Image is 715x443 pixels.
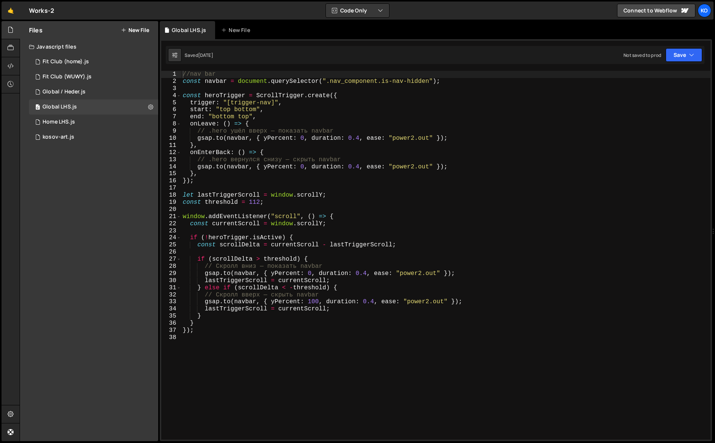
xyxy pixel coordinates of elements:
span: 0 [35,105,40,111]
a: 🤙 [2,2,20,20]
div: 22 [161,220,181,228]
div: 12 [161,149,181,156]
a: Ko [698,4,711,17]
button: Code Only [326,4,389,17]
div: 13 [161,156,181,163]
div: 29 [161,270,181,277]
div: 3 [161,85,181,92]
div: 6928/22909.js [29,130,158,145]
div: 6928/45086.js [29,99,158,115]
div: 4 [161,92,181,99]
div: 1 [161,71,181,78]
div: 26 [161,249,181,256]
div: 6928/45087.js [29,115,158,130]
div: 6928/27047.js [29,54,158,69]
div: 28 [161,263,181,270]
div: 38 [161,334,181,341]
div: 24 [161,234,181,241]
div: 19 [161,199,181,206]
div: 5 [161,99,181,107]
div: 11 [161,142,181,149]
div: 6 [161,106,181,113]
div: 15 [161,170,181,177]
div: 16 [161,177,181,185]
button: New File [121,27,149,33]
div: Fit Club (home).js [43,58,89,65]
div: 36 [161,320,181,327]
div: 21 [161,213,181,220]
div: 23 [161,228,181,235]
div: 37 [161,327,181,334]
div: 30 [161,277,181,284]
div: Global LHS.js [172,26,206,34]
div: 6928/31203.js [29,84,158,99]
div: 34 [161,306,181,313]
div: Global / Heder.js [43,89,86,95]
div: 31 [161,284,181,292]
div: 2 [161,78,181,85]
div: 8 [161,121,181,128]
div: Not saved to prod [623,52,661,58]
div: 6928/31842.js [29,69,158,84]
div: 33 [161,298,181,306]
div: 7 [161,113,181,121]
div: Javascript files [20,39,158,54]
div: Saved [185,52,213,58]
div: 35 [161,313,181,320]
div: Home LHS.js [43,119,75,125]
div: 27 [161,256,181,263]
div: [DATE] [198,52,213,58]
div: 18 [161,192,181,199]
h2: Files [29,26,43,34]
a: Connect to Webflow [617,4,695,17]
div: 17 [161,185,181,192]
div: 32 [161,292,181,299]
div: Works-2 [29,6,54,15]
div: 9 [161,128,181,135]
div: 10 [161,135,181,142]
div: 25 [161,241,181,249]
div: 14 [161,163,181,171]
div: kosov-art.js [43,134,74,141]
div: New File [221,26,253,34]
div: 20 [161,206,181,213]
div: Global LHS.js [43,104,77,110]
button: Save [666,48,702,62]
div: Fit Club (WUWY).js [43,73,92,80]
